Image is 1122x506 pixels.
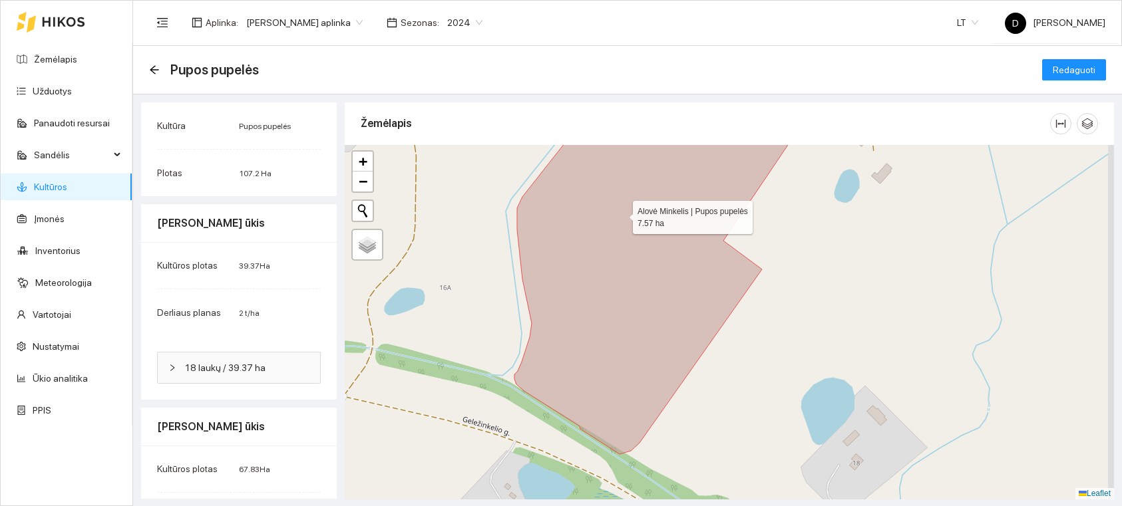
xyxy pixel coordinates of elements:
span: 107.2 Ha [239,169,272,178]
span: Pupos pupelės [170,59,259,80]
a: Nustatymai [33,341,79,352]
a: Vartotojai [33,309,71,320]
span: calendar [387,17,397,28]
a: Leaflet [1079,489,1111,498]
a: Layers [353,230,382,259]
span: Plotas [157,168,182,178]
span: menu-fold [156,17,168,29]
span: layout [192,17,202,28]
button: Initiate a new search [353,201,373,221]
div: 18 laukų / 39.37 ha [158,352,320,383]
span: Sandėlis [34,142,110,168]
span: Kultūros plotas [157,260,218,271]
span: Kultūros plotas [157,463,218,474]
span: 67.83 Ha [239,465,270,474]
a: Zoom in [353,152,373,172]
a: Užduotys [33,86,72,96]
span: 39.37 Ha [239,261,270,271]
span: Redaguoti [1053,63,1095,77]
div: Atgal [149,64,160,76]
span: D [1012,13,1019,34]
span: Kultūra [157,120,186,131]
span: Aplinka : [206,15,238,30]
a: Kultūros [34,182,67,192]
span: 18 laukų / 39.37 ha [184,360,309,375]
span: Pupos pupelės [239,122,291,131]
span: column-width [1051,118,1071,129]
a: Zoom out [353,172,373,191]
a: PPIS [33,405,51,416]
a: Inventorius [35,245,81,256]
div: [PERSON_NAME] ūkis [157,204,321,242]
a: Įmonės [34,213,65,224]
a: Žemėlapis [34,54,77,64]
a: Panaudoti resursai [34,118,110,128]
span: 2024 [447,13,482,33]
span: Sezonas : [401,15,439,30]
span: + [359,153,367,170]
span: − [359,173,367,190]
div: [PERSON_NAME] ūkis [157,408,321,445]
span: LT [957,13,978,33]
button: Redaguoti [1042,59,1106,80]
span: Donato Klimkevičiaus aplinka [246,13,363,33]
span: Derliaus planas [157,307,221,318]
span: [PERSON_NAME] [1005,17,1105,28]
span: 2 t/ha [239,309,260,318]
span: right [168,364,176,372]
a: Meteorologija [35,277,92,288]
span: arrow-left [149,64,160,75]
button: column-width [1050,113,1071,134]
div: Žemėlapis [361,104,1050,142]
button: menu-fold [149,9,176,36]
a: Ūkio analitika [33,373,88,384]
